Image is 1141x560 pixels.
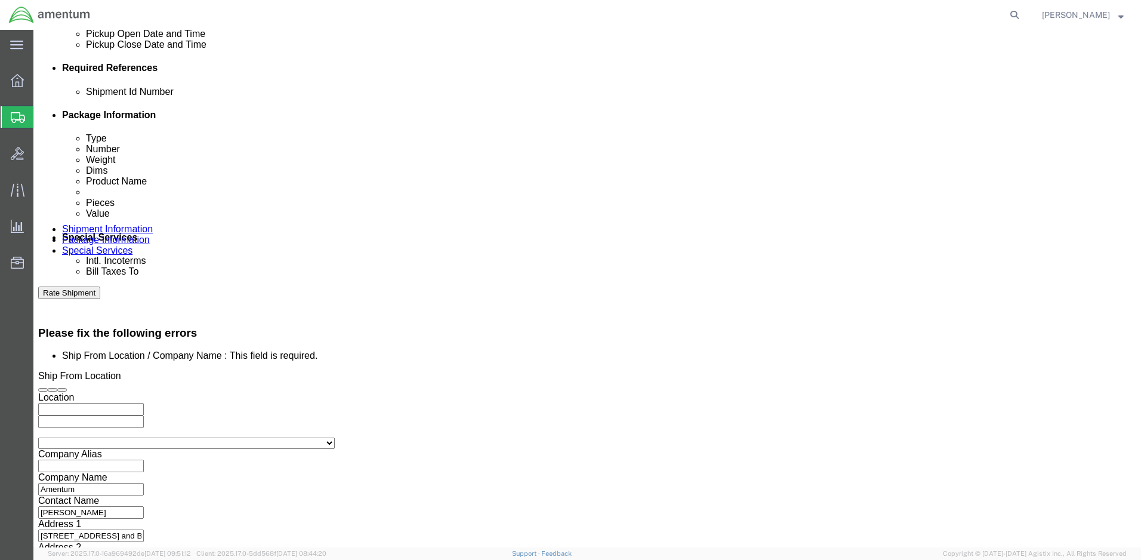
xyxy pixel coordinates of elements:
[512,550,542,557] a: Support
[33,30,1141,547] iframe: FS Legacy Container
[541,550,572,557] a: Feedback
[276,550,326,557] span: [DATE] 08:44:20
[943,549,1127,559] span: Copyright © [DATE]-[DATE] Agistix Inc., All Rights Reserved
[8,6,91,24] img: logo
[1041,8,1124,22] button: [PERSON_NAME]
[48,550,191,557] span: Server: 2025.17.0-16a969492de
[144,550,191,557] span: [DATE] 09:51:12
[196,550,326,557] span: Client: 2025.17.0-5dd568f
[1042,8,1110,21] span: Marcellis Jacobs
